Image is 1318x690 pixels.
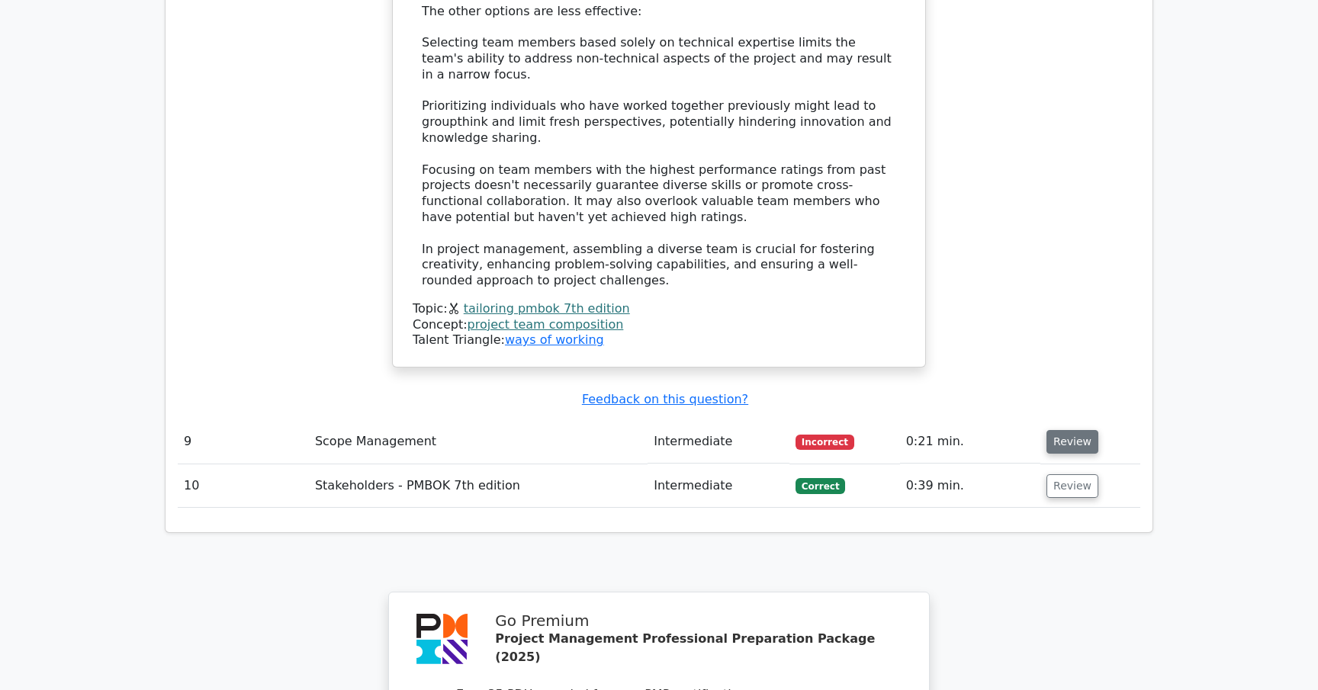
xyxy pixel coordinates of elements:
[796,435,854,450] span: Incorrect
[900,464,1040,508] td: 0:39 min.
[468,317,624,332] a: project team composition
[796,478,845,493] span: Correct
[309,464,648,508] td: Stakeholders - PMBOK 7th edition
[413,317,905,333] div: Concept:
[1046,474,1098,498] button: Review
[413,301,905,317] div: Topic:
[413,301,905,348] div: Talent Triangle:
[648,464,789,508] td: Intermediate
[648,420,789,464] td: Intermediate
[178,420,309,464] td: 9
[582,392,748,406] a: Feedback on this question?
[505,332,604,347] a: ways of working
[309,420,648,464] td: Scope Management
[1046,430,1098,454] button: Review
[178,464,309,508] td: 10
[900,420,1040,464] td: 0:21 min.
[464,301,630,316] a: tailoring pmbok 7th edition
